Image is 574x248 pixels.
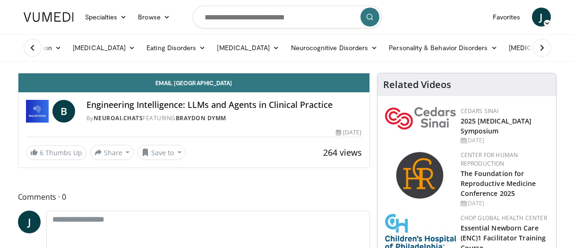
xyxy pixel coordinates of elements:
a: Favorites [487,8,526,27]
span: Comments 0 [18,191,370,203]
button: Save to [137,145,186,160]
div: [DATE] [336,128,361,137]
a: 2025 [MEDICAL_DATA] Symposium [461,116,532,135]
a: Cedars Sinai [461,107,499,115]
a: Specialties [79,8,133,27]
a: Eating Disorders [141,38,211,57]
div: By FEATURING [86,114,362,123]
a: [MEDICAL_DATA] [211,38,285,57]
img: NeuroAI.Chats [26,100,49,123]
button: Share [90,145,134,160]
a: Browse [132,8,176,27]
h4: Related Videos [383,79,451,90]
span: 264 views [323,147,362,158]
a: 6 Thumbs Up [26,145,86,160]
a: [MEDICAL_DATA] [67,38,141,57]
a: NeuroAI.Chats [94,114,143,122]
a: The Foundation for Reproductive Medicine Conference 2025 [461,169,536,198]
a: Email [GEOGRAPHIC_DATA] [18,73,369,92]
a: Center for Human Reproduction [461,151,518,168]
a: Personality & Behavior Disorders [383,38,503,57]
img: 7e905080-f4a2-4088-8787-33ce2bef9ada.png.150x105_q85_autocrop_double_scale_upscale_version-0.2.png [385,107,456,130]
input: Search topics, interventions [193,6,382,28]
h4: Engineering Intelligence: LLMs and Agents in Clinical Practice [86,100,362,110]
span: 6 [40,148,43,157]
a: J [532,8,551,27]
a: Neurocognitive Disorders [285,38,384,57]
a: J [18,211,41,233]
div: [DATE] [461,136,548,145]
img: VuMedi Logo [24,12,74,22]
a: CHOP Global Health Center [461,214,547,222]
a: B [52,100,75,123]
div: [DATE] [461,199,548,208]
a: Braydon Dymm [176,114,226,122]
img: c058e059-5986-4522-8e32-16b7599f4943.png.150x105_q85_autocrop_double_scale_upscale_version-0.2.png [395,151,445,201]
